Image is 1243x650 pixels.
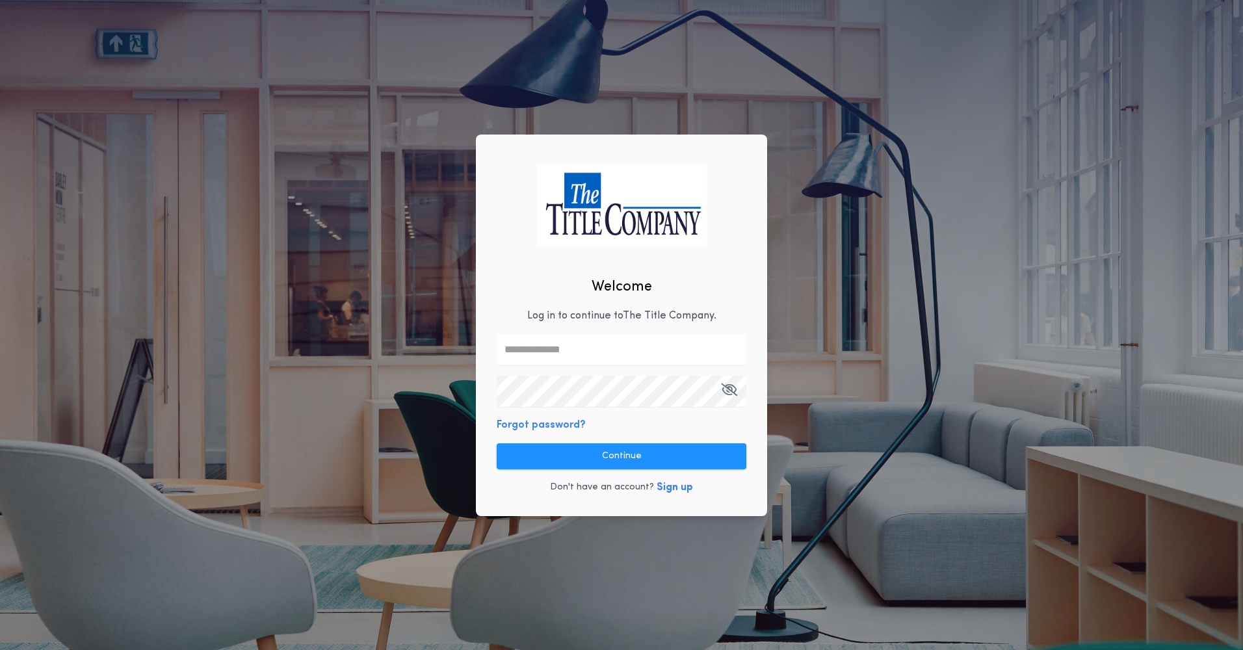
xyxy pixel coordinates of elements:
p: Log in to continue to The Title Company . [527,308,716,324]
img: logo [536,165,707,245]
button: Forgot password? [497,417,586,433]
p: Don't have an account? [550,481,654,494]
h2: Welcome [592,276,652,298]
button: Sign up [657,480,693,495]
button: Continue [497,443,746,469]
